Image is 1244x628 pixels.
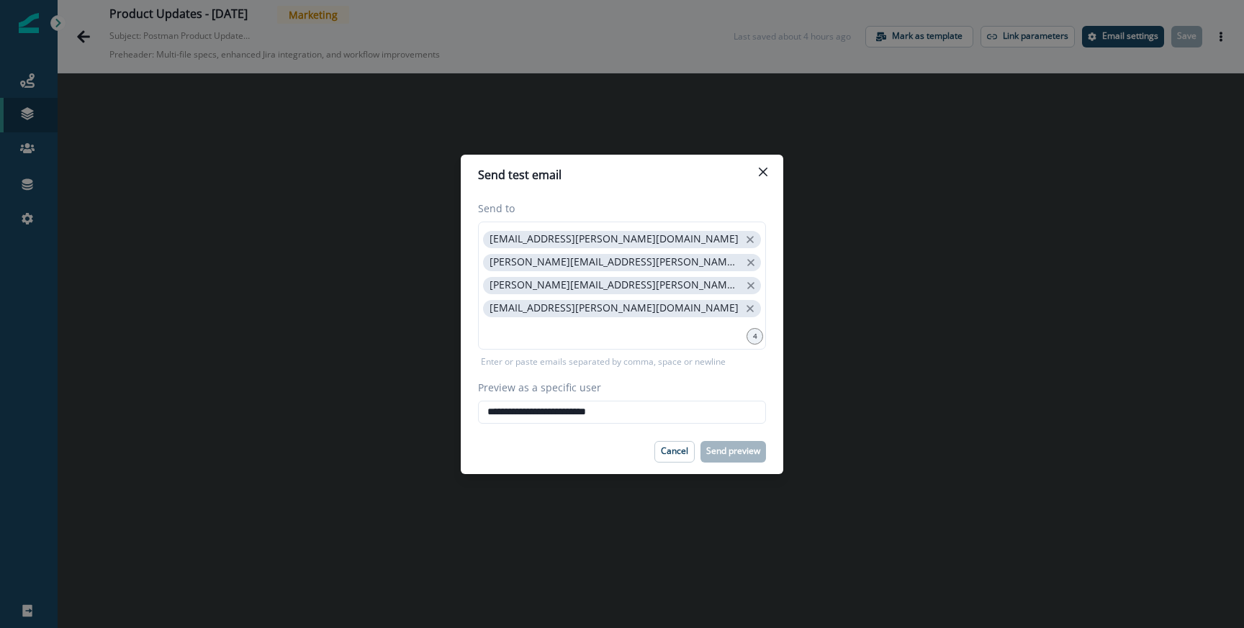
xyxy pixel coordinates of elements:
[490,233,739,245] p: [EMAIL_ADDRESS][PERSON_NAME][DOMAIN_NAME]
[490,256,740,268] p: [PERSON_NAME][EMAIL_ADDRESS][PERSON_NAME][DOMAIN_NAME]
[654,441,695,463] button: Cancel
[478,201,757,216] label: Send to
[744,278,757,293] button: close
[478,166,562,183] p: Send test email
[490,302,739,314] p: [EMAIL_ADDRESS][PERSON_NAME][DOMAIN_NAME]
[744,255,757,270] button: close
[700,441,766,463] button: Send preview
[747,328,763,345] div: 4
[478,380,757,395] label: Preview as a specific user
[661,446,688,456] p: Cancel
[706,446,760,456] p: Send preview
[478,355,729,368] p: Enter or paste emails separated by comma, space or newline
[752,160,775,183] button: Close
[743,232,757,247] button: close
[490,279,740,291] p: [PERSON_NAME][EMAIL_ADDRESS][PERSON_NAME][DOMAIN_NAME]
[743,301,757,316] button: close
